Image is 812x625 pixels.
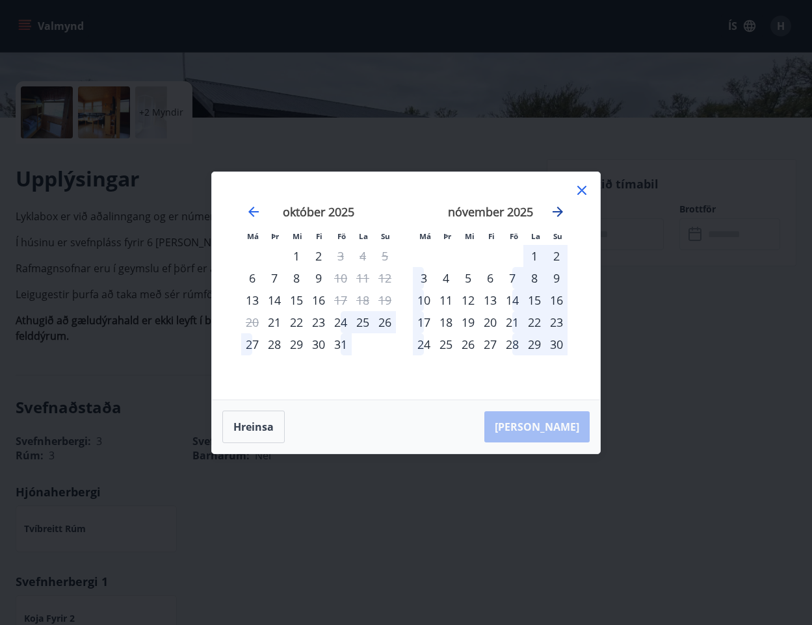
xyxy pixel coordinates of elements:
div: 29 [523,333,545,355]
td: miðvikudagur, 29. október 2025 [285,333,308,355]
td: föstudagur, 28. nóvember 2025 [501,333,523,355]
td: fimmtudagur, 13. nóvember 2025 [479,289,501,311]
div: 19 [457,311,479,333]
td: fimmtudagur, 9. október 2025 [308,267,330,289]
td: föstudagur, 21. nóvember 2025 [501,311,523,333]
td: föstudagur, 24. október 2025 [330,311,352,333]
div: 3 [413,267,435,289]
div: Aðeins útritun í boði [330,289,352,311]
td: þriðjudagur, 28. október 2025 [263,333,285,355]
td: Not available. föstudagur, 10. október 2025 [330,267,352,289]
small: Fö [337,231,346,241]
small: La [531,231,540,241]
small: Su [553,231,562,241]
td: þriðjudagur, 11. nóvember 2025 [435,289,457,311]
div: 28 [263,333,285,355]
div: 10 [413,289,435,311]
div: Aðeins innritun í boði [241,267,263,289]
td: miðvikudagur, 26. nóvember 2025 [457,333,479,355]
div: 1 [523,245,545,267]
td: miðvikudagur, 8. október 2025 [285,267,308,289]
td: mánudagur, 13. október 2025 [241,289,263,311]
td: föstudagur, 31. október 2025 [330,333,352,355]
td: fimmtudagur, 23. október 2025 [308,311,330,333]
small: Má [247,231,259,241]
td: fimmtudagur, 30. október 2025 [308,333,330,355]
div: 28 [501,333,523,355]
small: Fi [488,231,495,241]
div: 2 [545,245,568,267]
div: 27 [479,333,501,355]
div: 13 [479,289,501,311]
div: 24 [413,333,435,355]
td: laugardagur, 8. nóvember 2025 [523,267,545,289]
td: fimmtudagur, 2. október 2025 [308,245,330,267]
td: sunnudagur, 26. október 2025 [374,311,396,333]
td: mánudagur, 24. nóvember 2025 [413,333,435,355]
div: Aðeins innritun í boði [241,289,263,311]
td: fimmtudagur, 20. nóvember 2025 [479,311,501,333]
div: 29 [285,333,308,355]
td: Not available. laugardagur, 4. október 2025 [352,245,374,267]
div: 26 [374,311,396,333]
td: föstudagur, 7. nóvember 2025 [501,267,523,289]
div: Move backward to switch to the previous month. [246,204,261,220]
div: 26 [457,333,479,355]
div: 7 [263,267,285,289]
div: 25 [352,311,374,333]
td: miðvikudagur, 22. október 2025 [285,311,308,333]
td: sunnudagur, 23. nóvember 2025 [545,311,568,333]
div: 22 [285,311,308,333]
td: laugardagur, 25. október 2025 [352,311,374,333]
td: Not available. sunnudagur, 19. október 2025 [374,289,396,311]
small: Þr [443,231,451,241]
div: 9 [308,267,330,289]
div: Aðeins útritun í boði [330,245,352,267]
td: miðvikudagur, 5. nóvember 2025 [457,267,479,289]
small: Su [381,231,390,241]
div: 27 [241,333,263,355]
div: 2 [308,245,330,267]
td: fimmtudagur, 6. nóvember 2025 [479,267,501,289]
td: miðvikudagur, 1. október 2025 [285,245,308,267]
small: Fö [510,231,518,241]
div: 8 [285,267,308,289]
div: 14 [263,289,285,311]
td: mánudagur, 6. október 2025 [241,267,263,289]
td: þriðjudagur, 25. nóvember 2025 [435,333,457,355]
div: 25 [435,333,457,355]
div: 5 [457,267,479,289]
td: þriðjudagur, 21. október 2025 [263,311,285,333]
div: 11 [435,289,457,311]
td: Not available. laugardagur, 18. október 2025 [352,289,374,311]
td: miðvikudagur, 19. nóvember 2025 [457,311,479,333]
td: laugardagur, 22. nóvember 2025 [523,311,545,333]
td: þriðjudagur, 18. nóvember 2025 [435,311,457,333]
div: 30 [545,333,568,355]
td: miðvikudagur, 12. nóvember 2025 [457,289,479,311]
small: Mi [293,231,302,241]
td: Not available. sunnudagur, 12. október 2025 [374,267,396,289]
td: föstudagur, 14. nóvember 2025 [501,289,523,311]
div: 30 [308,333,330,355]
div: 23 [545,311,568,333]
td: Not available. laugardagur, 11. október 2025 [352,267,374,289]
div: 23 [308,311,330,333]
td: Not available. mánudagur, 20. október 2025 [241,311,263,333]
div: 20 [479,311,501,333]
td: fimmtudagur, 27. nóvember 2025 [479,333,501,355]
div: 15 [523,289,545,311]
div: 4 [435,267,457,289]
td: sunnudagur, 16. nóvember 2025 [545,289,568,311]
div: Aðeins útritun í boði [330,267,352,289]
div: 1 [285,245,308,267]
div: 14 [501,289,523,311]
td: laugardagur, 1. nóvember 2025 [523,245,545,267]
div: 22 [523,311,545,333]
div: 24 [330,311,352,333]
button: Hreinsa [222,411,285,443]
strong: október 2025 [283,204,354,220]
td: Not available. sunnudagur, 5. október 2025 [374,245,396,267]
td: þriðjudagur, 14. október 2025 [263,289,285,311]
div: 8 [523,267,545,289]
